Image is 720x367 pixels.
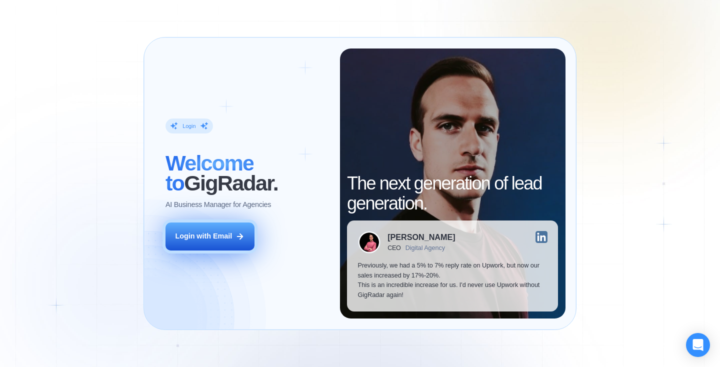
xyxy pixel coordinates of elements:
[165,200,271,210] p: AI Business Manager for Agencies
[182,122,195,129] div: Login
[686,333,710,357] div: Open Intercom Messenger
[165,151,253,195] span: Welcome to
[165,153,329,193] h2: ‍ GigRadar.
[165,222,254,250] button: Login with Email
[358,261,547,300] p: Previously, we had a 5% to 7% reply rate on Upwork, but now our sales increased by 17%-20%. This ...
[387,244,401,251] div: CEO
[175,231,232,241] div: Login with Email
[347,173,558,213] h2: The next generation of lead generation.
[405,244,445,251] div: Digital Agency
[387,233,455,241] div: [PERSON_NAME]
